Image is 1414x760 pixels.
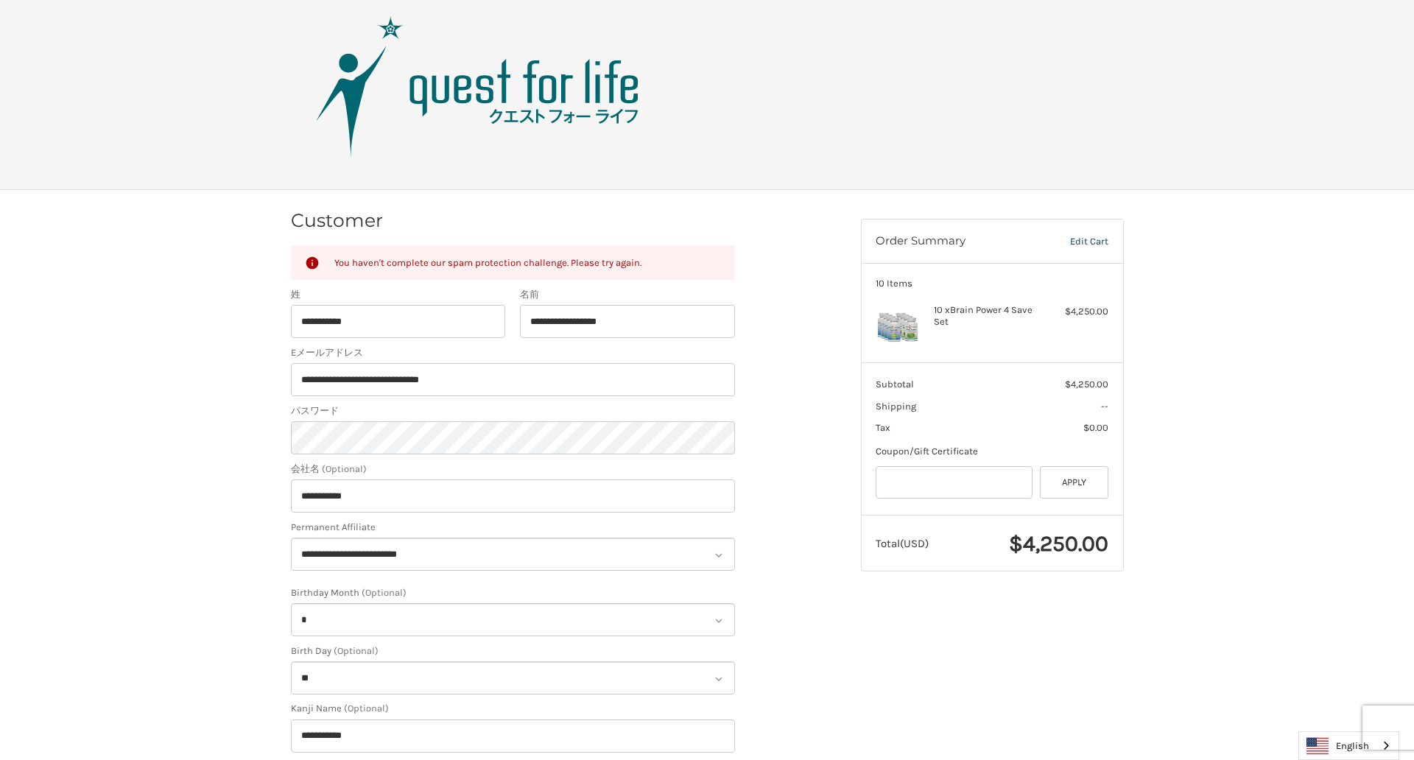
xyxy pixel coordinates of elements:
[1083,422,1108,433] span: $0.00
[1101,401,1108,412] span: --
[291,520,735,535] label: Permanent Affiliate
[876,537,929,550] span: Total (USD)
[334,645,379,656] small: (Optional)
[1009,530,1108,557] span: $4,250.00
[291,585,735,600] label: Birthday Month
[876,444,1108,459] div: Coupon/Gift Certificate
[322,463,367,474] small: (Optional)
[876,379,914,390] span: Subtotal
[876,401,916,412] span: Shipping
[291,462,735,476] label: 会社名
[876,466,1033,499] input: Gift Certificate or Coupon Code
[294,13,662,161] img: Quest Group
[291,345,735,360] label: Eメールアドレス
[876,234,1039,249] h3: Order Summary
[291,287,506,302] label: 姓
[1040,466,1109,499] button: Apply
[876,422,890,433] span: Tax
[291,404,735,418] label: パスワード
[1039,234,1108,249] a: Edit Cart
[1065,379,1108,390] span: $4,250.00
[291,644,735,658] label: Birth Day
[334,255,721,270] div: You haven't complete our spam protection challenge. Please try again.
[934,304,1047,328] h4: 10 x Brain Power 4 Save Set
[520,287,735,302] label: 名前
[291,209,383,232] h2: Customer
[291,701,735,716] label: Kanji Name
[876,278,1108,289] h3: 10 Items
[362,587,407,598] small: (Optional)
[344,703,389,714] small: (Optional)
[1050,304,1108,319] div: $4,250.00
